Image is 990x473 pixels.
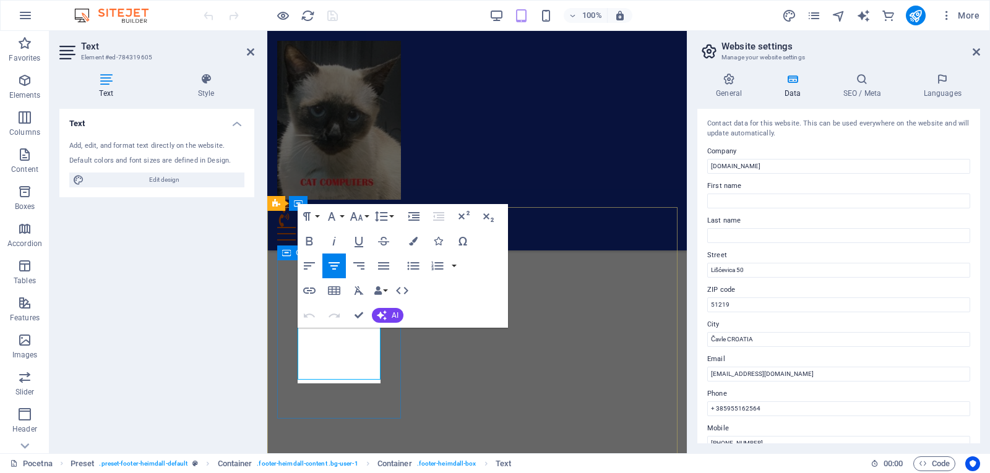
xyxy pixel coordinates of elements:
[7,239,42,249] p: Accordion
[402,254,425,278] button: Unordered List
[71,456,511,471] nav: breadcrumb
[807,9,821,23] i: Pages (Ctrl+Alt+S)
[11,164,38,174] p: Content
[707,144,970,159] label: Company
[417,456,476,471] span: . footer-heimdall-box
[936,6,984,25] button: More
[71,8,164,23] img: Editor Logo
[449,254,459,278] button: Ordered List
[707,352,970,367] label: Email
[372,204,395,229] button: Line Height
[9,127,40,137] p: Columns
[81,52,230,63] h3: Element #ed-784319605
[832,9,846,23] i: Navigator
[884,456,903,471] span: 00 00
[71,456,95,471] span: Click to select. Double-click to edit
[402,204,426,229] button: Increase Indent
[347,303,371,328] button: Confirm (Ctrl+⏎)
[347,254,371,278] button: Align Right
[707,179,970,194] label: First name
[697,73,765,99] h4: General
[88,173,241,187] span: Edit design
[298,229,321,254] button: Bold (Ctrl+B)
[69,156,244,166] div: Default colors and font sizes are defined in Design.
[782,9,796,23] i: Design (Ctrl+Alt+Y)
[881,9,895,23] i: Commerce
[296,249,328,257] span: Container
[765,73,824,99] h4: Data
[452,204,475,229] button: Superscript
[9,53,40,63] p: Favorites
[15,202,35,211] p: Boxes
[69,173,244,187] button: Edit design
[402,229,425,254] button: Colors
[707,283,970,297] label: ZIP code
[390,278,414,303] button: HTML
[81,41,254,52] h2: Text
[707,213,970,228] label: Last name
[919,456,950,471] span: Code
[892,459,894,468] span: :
[427,204,450,229] button: Decrease Indent
[564,8,608,23] button: 100%
[707,386,970,401] label: Phone
[14,276,36,286] p: Tables
[824,73,905,99] h4: SEO / Meta
[426,254,449,278] button: Ordered List
[707,119,970,139] div: Contact data for this website. This can be used everywhere on the website and will update automat...
[377,456,412,471] span: Click to select. Double-click to edit
[451,229,475,254] button: Special Characters
[59,73,158,99] h4: Text
[707,421,970,436] label: Mobile
[905,73,980,99] h4: Languages
[322,278,346,303] button: Insert Table
[347,278,371,303] button: Clear Formatting
[298,254,321,278] button: Align Left
[940,9,979,22] span: More
[322,204,346,229] button: Font Family
[871,456,903,471] h6: Session time
[614,10,626,21] i: On resize automatically adjust zoom level to fit chosen device.
[59,109,254,131] h4: Text
[15,387,35,397] p: Slider
[12,350,38,360] p: Images
[192,460,198,467] i: This element is a customizable preset
[782,8,797,23] button: design
[881,8,896,23] button: commerce
[721,52,955,63] h3: Manage your website settings
[10,456,53,471] a: Click to cancel selection. Double-click to open Pages
[275,8,290,23] button: Click here to leave preview mode and continue editing
[298,303,321,328] button: Undo (Ctrl+Z)
[9,90,41,100] p: Elements
[372,308,403,323] button: AI
[372,254,395,278] button: Align Justify
[707,317,970,332] label: City
[476,204,500,229] button: Subscript
[832,8,846,23] button: navigator
[322,303,346,328] button: Redo (Ctrl+Shift+Z)
[856,9,871,23] i: AI Writer
[99,456,187,471] span: . preset-footer-heimdall-default
[257,456,358,471] span: . footer-heimdall-content .bg-user-1
[158,73,254,99] h4: Style
[856,8,871,23] button: text_generator
[721,41,980,52] h2: Website settings
[807,8,822,23] button: pages
[69,141,244,151] div: Add, edit, and format text directly on the website.
[372,229,395,254] button: Strikethrough
[913,456,955,471] button: Code
[218,456,252,471] span: Click to select. Double-click to edit
[10,313,40,323] p: Features
[426,229,450,254] button: Icons
[301,9,315,23] i: Reload page
[965,456,980,471] button: Usercentrics
[707,248,970,263] label: Street
[496,456,511,471] span: Click to select. Double-click to edit
[298,204,321,229] button: Paragraph Format
[347,204,371,229] button: Font Size
[908,9,923,23] i: Publish
[906,6,926,25] button: publish
[298,278,321,303] button: Insert Link
[322,254,346,278] button: Align Center
[12,424,37,434] p: Header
